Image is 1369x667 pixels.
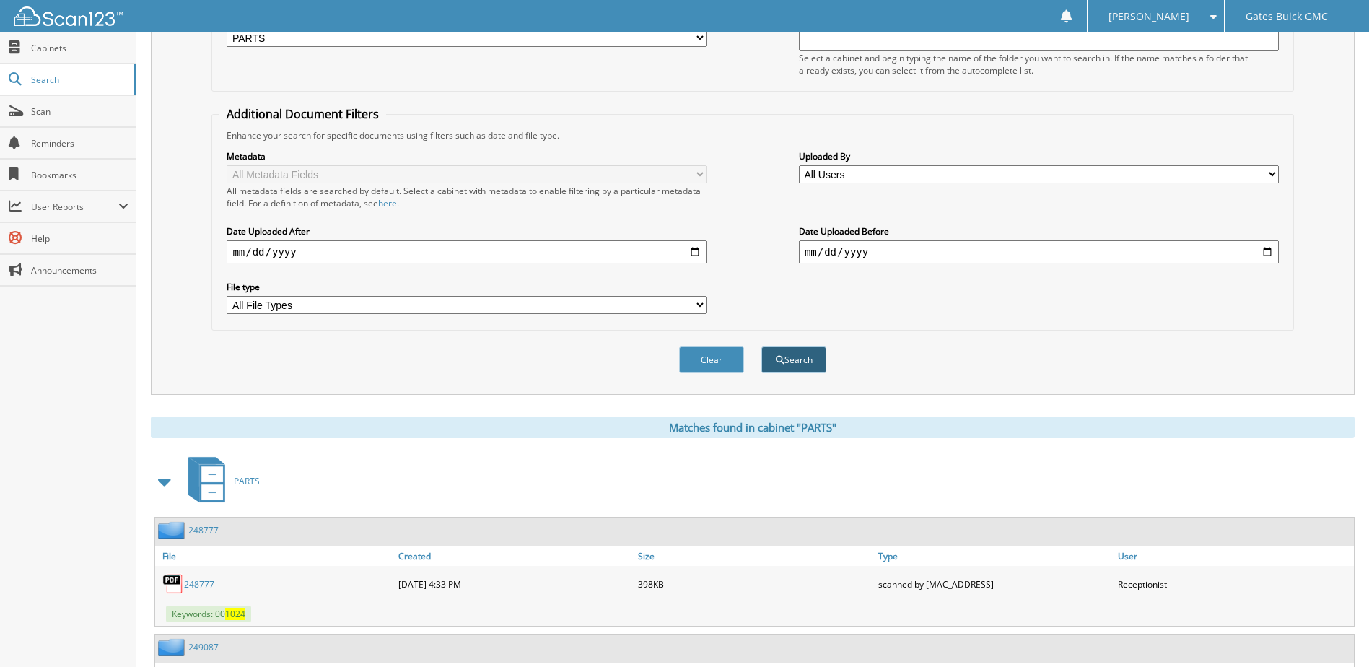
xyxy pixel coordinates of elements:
span: Cabinets [31,42,128,54]
a: 248777 [184,578,214,590]
legend: Additional Document Filters [219,106,386,122]
div: 398KB [634,570,874,598]
button: Search [761,346,826,373]
label: Date Uploaded Before [799,225,1279,237]
img: PDF.png [162,573,184,595]
div: Enhance your search for specific documents using filters such as date and file type. [219,129,1285,141]
a: Type [875,546,1114,566]
span: Keywords: 00 [166,606,251,622]
span: Scan [31,105,128,118]
a: here [378,197,397,209]
img: folder2.png [158,638,188,656]
div: Receptionist [1114,570,1354,598]
label: Uploaded By [799,150,1279,162]
img: scan123-logo-white.svg [14,6,123,26]
div: scanned by [MAC_ADDRESS] [875,570,1114,598]
img: folder2.png [158,521,188,539]
div: [DATE] 4:33 PM [395,570,634,598]
iframe: Chat Widget [1297,598,1369,667]
a: 249087 [188,641,219,653]
a: User [1114,546,1354,566]
div: Select a cabinet and begin typing the name of the folder you want to search in. If the name match... [799,52,1279,77]
input: start [227,240,707,263]
input: end [799,240,1279,263]
a: Created [395,546,634,566]
span: Help [31,232,128,245]
label: Date Uploaded After [227,225,707,237]
span: Bookmarks [31,169,128,181]
div: All metadata fields are searched by default. Select a cabinet with metadata to enable filtering b... [227,185,707,209]
span: 1024 [225,608,245,620]
span: Gates Buick GMC [1246,12,1328,21]
a: PARTS [180,453,260,510]
span: [PERSON_NAME] [1108,12,1189,21]
span: User Reports [31,201,118,213]
a: Size [634,546,874,566]
span: PARTS [234,475,260,487]
label: Metadata [227,150,707,162]
span: Search [31,74,126,86]
div: Matches found in cabinet "PARTS" [151,417,1355,438]
a: File [155,546,395,566]
a: 248777 [188,524,219,536]
span: Reminders [31,137,128,149]
span: Announcements [31,264,128,276]
button: Clear [679,346,744,373]
label: File type [227,281,707,293]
